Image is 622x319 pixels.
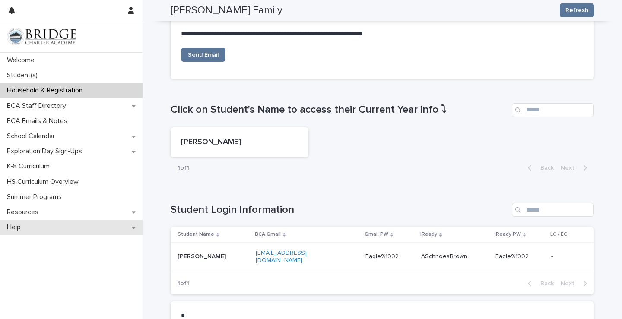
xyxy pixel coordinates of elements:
p: Welcome [3,56,41,64]
p: Eagle%1992 [365,253,414,260]
p: Household & Registration [3,86,89,95]
a: Send Email [181,48,225,62]
p: Summer Programs [3,193,69,201]
tr: [PERSON_NAME][EMAIL_ADDRESS][DOMAIN_NAME]Eagle%1992ASchnoesBrownEagle%1992Eagle%1992 - [171,242,594,271]
p: Student Name [178,230,214,239]
h2: [PERSON_NAME] Family [171,4,282,17]
span: Send Email [188,52,219,58]
p: Exploration Day Sign-Ups [3,147,89,155]
span: Refresh [565,6,588,15]
span: Next [561,281,580,287]
p: School Calendar [3,132,62,140]
span: Back [535,165,554,171]
p: BCA Staff Directory [3,102,73,110]
p: [PERSON_NAME] [178,253,249,260]
p: - [551,253,580,260]
p: LC / EC [550,230,567,239]
p: 1 of 1 [171,273,196,294]
span: Next [561,165,580,171]
button: Refresh [560,3,594,17]
p: [PERSON_NAME] [181,138,298,147]
p: Help [3,223,28,231]
p: BCA Gmail [255,230,281,239]
p: Resources [3,208,45,216]
p: Gmail PW [365,230,388,239]
h1: Student Login Information [171,204,508,216]
p: iReady [420,230,437,239]
button: Back [521,164,557,172]
span: Back [535,281,554,287]
a: [PERSON_NAME] [171,127,308,158]
img: V1C1m3IdTEidaUdm9Hs0 [7,28,76,45]
button: Next [557,280,594,287]
p: BCA Emails & Notes [3,117,74,125]
a: [EMAIL_ADDRESS][DOMAIN_NAME] [256,250,307,263]
h1: Click on Student's Name to access their Current Year info ⤵ [171,104,508,116]
p: 1 of 1 [171,158,196,179]
button: Next [557,164,594,172]
p: Eagle%1992 [495,251,530,260]
input: Search [512,103,594,117]
input: Search [512,203,594,217]
button: Back [521,280,557,287]
p: ASchnoesBrown [421,253,488,260]
p: iReady PW [495,230,521,239]
p: K-8 Curriculum [3,162,57,171]
p: HS Curriculum Overview [3,178,86,186]
p: Student(s) [3,71,44,79]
